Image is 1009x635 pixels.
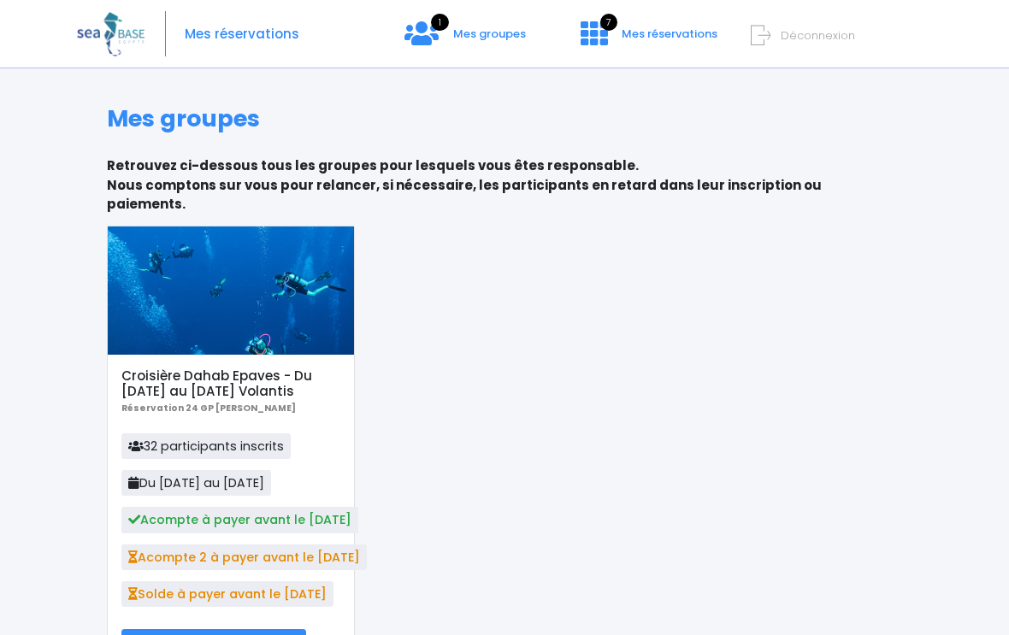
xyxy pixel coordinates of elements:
span: 7 [600,14,617,31]
a: 1 Mes groupes [391,32,540,48]
span: Acompte à payer avant le [DATE] [121,507,358,532]
span: Mes groupes [453,26,526,42]
span: Solde à payer avant le [DATE] [121,581,333,607]
b: Réservation 24 GP [PERSON_NAME] [121,402,296,415]
span: 32 participants inscrits [121,433,291,459]
span: Du [DATE] au [DATE] [121,470,271,496]
span: Déconnexion [781,27,855,44]
h5: Croisière Dahab Epaves - Du [DATE] au [DATE] Volantis [121,368,339,399]
span: Acompte 2 à payer avant le [DATE] [121,544,367,570]
h1: Mes groupes [107,105,902,132]
p: Retrouvez ci-dessous tous les groupes pour lesquels vous êtes responsable. Nous comptons sur vous... [107,156,902,215]
span: Mes réservations [622,26,717,42]
span: 1 [431,14,449,31]
a: 7 Mes réservations [567,32,728,48]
